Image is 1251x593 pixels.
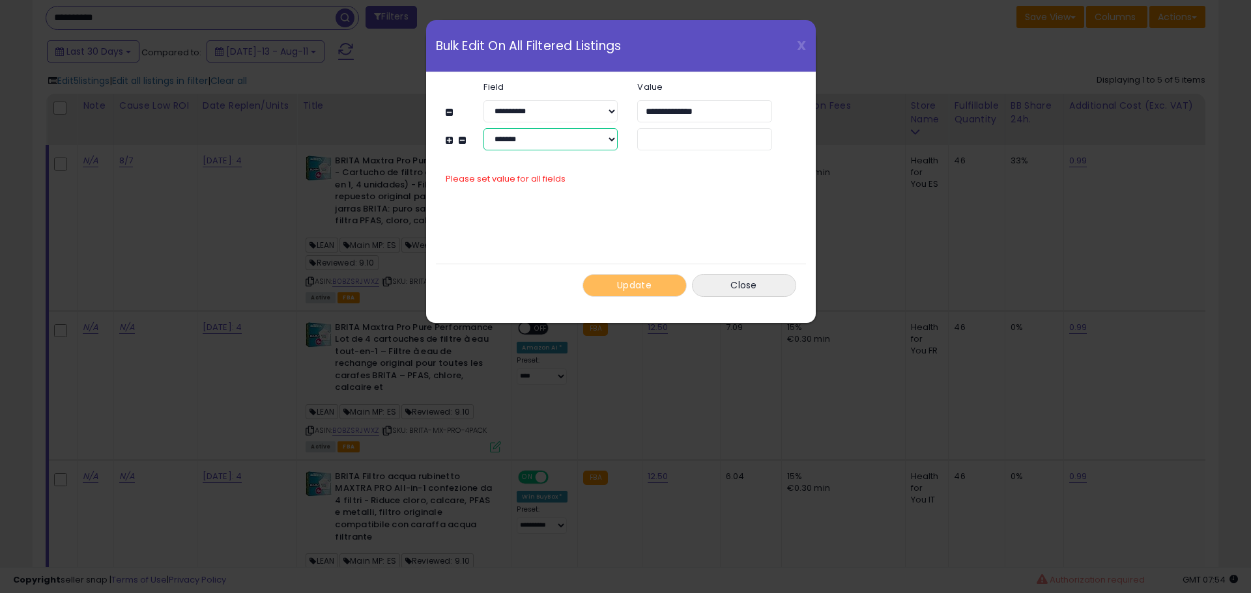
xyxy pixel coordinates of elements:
[617,279,652,292] span: Update
[446,172,566,185] span: Please set value for all fields
[692,274,796,297] button: Close
[474,83,627,91] label: Field
[436,40,622,52] span: Bulk Edit On All Filtered Listings
[627,83,781,91] label: Value
[797,36,806,55] span: X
